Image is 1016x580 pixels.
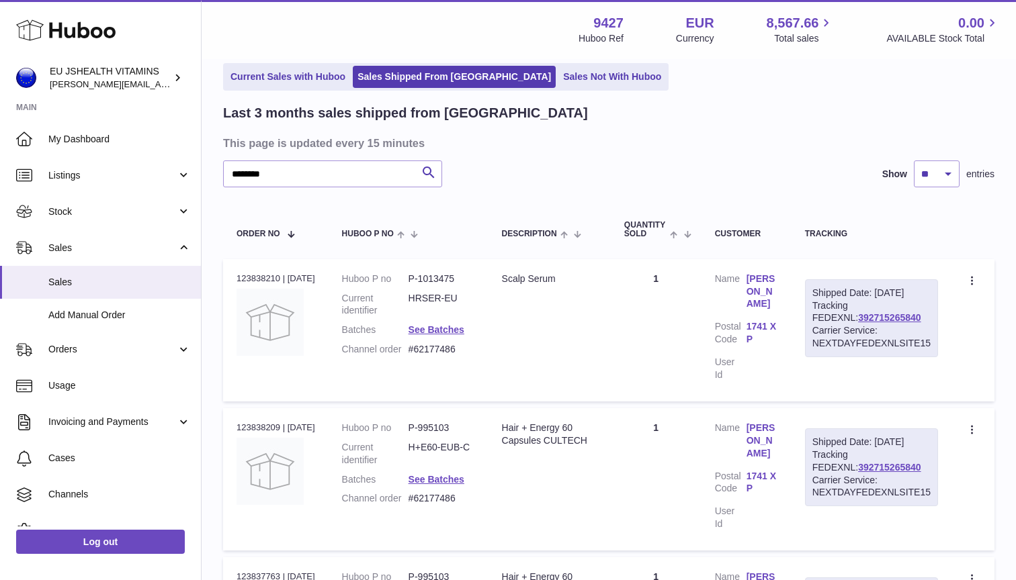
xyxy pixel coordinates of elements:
[747,470,778,495] a: 1741 XP
[409,324,464,335] a: See Batches
[858,462,921,473] a: 392715265840
[882,168,907,181] label: Show
[812,324,931,350] div: Carrier Service: NEXTDAYFEDEXNLSITE15
[48,205,177,218] span: Stock
[715,422,747,463] dt: Name
[342,343,409,356] dt: Channel order
[715,273,747,314] dt: Name
[48,452,191,465] span: Cases
[48,488,191,501] span: Channels
[48,242,177,254] span: Sales
[685,14,714,32] strong: EUR
[579,32,624,45] div: Huboo Ref
[958,14,984,32] span: 0.00
[342,492,409,505] dt: Channel order
[409,441,475,467] dd: H+E60-EUB-C
[342,473,409,486] dt: Batches
[611,259,702,401] td: 1
[342,324,409,336] dt: Batches
[237,230,280,238] span: Order No
[593,14,624,32] strong: 9427
[747,320,778,346] a: 1741 XP
[409,474,464,485] a: See Batches
[409,343,475,356] dd: #62177486
[767,14,835,45] a: 8,567.66 Total sales
[715,320,747,349] dt: Postal Code
[715,470,747,499] dt: Postal Code
[353,66,556,88] a: Sales Shipped From [GEOGRAPHIC_DATA]
[502,422,597,447] div: Hair + Energy 60 Capsules CULTECH
[812,474,931,499] div: Carrier Service: NEXTDAYFEDEXNLSITE15
[611,408,702,550] td: 1
[50,65,171,91] div: EU JSHEALTH VITAMINS
[747,273,778,311] a: [PERSON_NAME]
[409,292,475,318] dd: HRSER-EU
[715,505,747,530] dt: User Id
[342,422,409,434] dt: Huboo P no
[715,230,778,238] div: Customer
[237,422,315,434] div: 123838209 | [DATE]
[767,14,819,32] span: 8,567.66
[16,68,36,88] img: laura@jessicasepel.com
[409,492,475,505] dd: #62177486
[226,66,350,88] a: Current Sales with Huboo
[342,230,394,238] span: Huboo P no
[624,221,667,238] span: Quantity Sold
[342,273,409,285] dt: Huboo P no
[886,32,1000,45] span: AVAILABLE Stock Total
[502,230,557,238] span: Description
[966,168,994,181] span: entries
[48,416,177,428] span: Invoicing and Payments
[812,436,931,448] div: Shipped Date: [DATE]
[16,530,185,554] a: Log out
[237,289,304,356] img: no-photo.jpg
[48,169,177,182] span: Listings
[48,133,191,146] span: My Dashboard
[805,279,938,357] div: Tracking FEDEXNL:
[48,343,177,356] span: Orders
[805,428,938,506] div: Tracking FEDEXNL:
[223,104,588,122] h2: Last 3 months sales shipped from [GEOGRAPHIC_DATA]
[50,79,269,89] span: [PERSON_NAME][EMAIL_ADDRESS][DOMAIN_NAME]
[48,276,191,289] span: Sales
[48,524,191,537] span: Settings
[48,379,191,392] span: Usage
[715,356,747,381] dt: User Id
[858,312,921,323] a: 392715265840
[774,32,834,45] span: Total sales
[409,422,475,434] dd: P-995103
[409,273,475,285] dd: P-1013475
[48,309,191,322] span: Add Manual Order
[558,66,666,88] a: Sales Not With Huboo
[886,14,1000,45] a: 0.00 AVAILABLE Stock Total
[805,230,938,238] div: Tracking
[342,441,409,467] dt: Current identifier
[237,273,315,285] div: 123838210 | [DATE]
[812,287,931,299] div: Shipped Date: [DATE]
[747,422,778,460] a: [PERSON_NAME]
[342,292,409,318] dt: Current identifier
[223,136,991,150] h3: This page is updated every 15 minutes
[502,273,597,285] div: Scalp Serum
[676,32,714,45] div: Currency
[237,438,304,505] img: no-photo.jpg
